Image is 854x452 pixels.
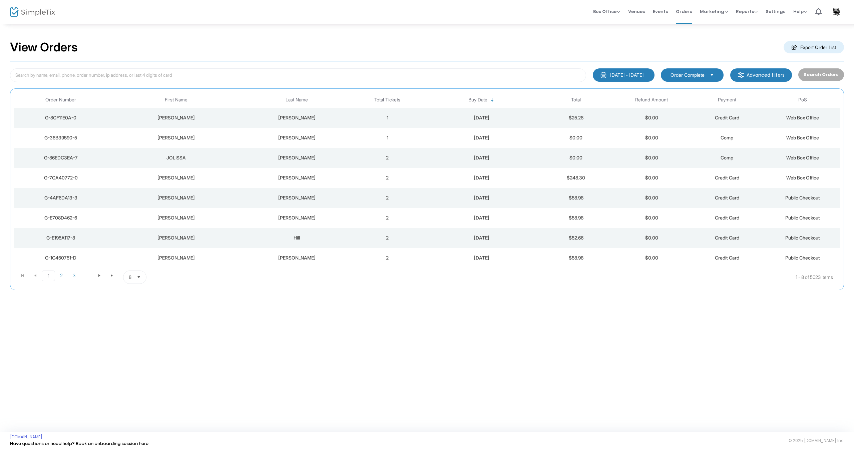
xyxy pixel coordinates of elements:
span: Go to the last page [106,271,118,281]
td: $0.00 [614,128,689,148]
img: monthly [600,72,607,78]
span: First Name [165,97,187,103]
div: RUTH [110,134,242,141]
td: $0.00 [538,128,614,148]
h2: View Orders [10,40,78,55]
div: G-1C450751-D [15,255,106,261]
td: 1 [350,108,425,128]
span: Comp [721,155,733,160]
div: Betsy [110,235,242,241]
div: Aragon [246,255,348,261]
td: $0.00 [614,148,689,168]
td: 2 [350,188,425,208]
span: Reports [736,8,758,15]
div: G-E195A117-8 [15,235,106,241]
div: JACKIE [110,174,242,181]
div: 8/15/2025 [427,154,536,161]
div: G-38B39590-5 [15,134,106,141]
span: Events [653,3,668,20]
span: Credit Card [715,235,739,241]
span: Go to the last page [109,273,115,278]
td: $0.00 [614,248,689,268]
span: Sortable [490,97,495,103]
span: Page 2 [55,271,68,281]
td: $0.00 [614,168,689,188]
kendo-pager-info: 1 - 8 of 5023 items [213,271,833,284]
img: filter [738,72,744,78]
span: Orders [676,3,692,20]
div: Data table [14,92,840,268]
button: [DATE] - [DATE] [593,68,655,82]
span: Order Complete [671,72,705,78]
span: Order Number [45,97,76,103]
td: $0.00 [538,148,614,168]
span: © 2025 [DOMAIN_NAME] Inc. [789,438,844,443]
th: Refund Amount [614,92,689,108]
td: $52.66 [538,228,614,248]
td: $58.98 [538,188,614,208]
td: 2 [350,228,425,248]
m-button: Advanced filters [730,68,792,82]
div: KATHERYN [110,114,242,121]
div: MALDONADO [246,174,348,181]
td: 2 [350,168,425,188]
td: 2 [350,248,425,268]
div: 8/14/2025 [427,255,536,261]
td: $0.00 [614,228,689,248]
div: 8/15/2025 [427,134,536,141]
div: Botts [246,214,348,221]
span: Credit Card [715,215,739,220]
span: Public Checkout [785,215,820,220]
span: Credit Card [715,255,739,261]
td: $25.28 [538,108,614,128]
div: MEZA [246,154,348,161]
div: G-7CA40772-0 [15,174,106,181]
span: Web Box Office [786,155,819,160]
span: Public Checkout [785,235,820,241]
span: Marketing [700,8,728,15]
button: Select [707,71,717,79]
div: Damian [110,255,242,261]
div: 8/14/2025 [427,235,536,241]
div: Michele [110,194,242,201]
div: G-86EDC3EA-7 [15,154,106,161]
div: Shadle [246,194,348,201]
span: 8 [129,274,131,281]
td: $248.30 [538,168,614,188]
button: Select [134,271,143,284]
span: Public Checkout [785,255,820,261]
span: Comp [721,135,733,140]
td: 1 [350,128,425,148]
div: [DATE] - [DATE] [610,72,644,78]
td: $58.98 [538,208,614,228]
span: PoS [798,97,807,103]
span: Web Box Office [786,135,819,140]
div: 8/15/2025 [427,174,536,181]
span: Web Box Office [786,115,819,120]
td: $0.00 [614,108,689,128]
td: 2 [350,208,425,228]
div: ALEXANDER [246,134,348,141]
div: 8/15/2025 [427,114,536,121]
span: Credit Card [715,175,739,180]
span: Settings [766,3,785,20]
div: G-E708D462-6 [15,214,106,221]
span: Go to the next page [97,273,102,278]
span: Help [793,8,807,15]
td: $0.00 [614,188,689,208]
a: [DOMAIN_NAME] [10,434,42,440]
span: Page 1 [42,271,55,281]
td: $58.98 [538,248,614,268]
div: 8/15/2025 [427,194,536,201]
input: Search by name, email, phone, order number, ip address, or last 4 digits of card [10,68,586,82]
span: Go to the next page [93,271,106,281]
m-button: Export Order List [784,41,844,53]
span: Credit Card [715,115,739,120]
div: G-4AF6DA13-3 [15,194,106,201]
span: Page 3 [68,271,80,281]
div: Michael [110,214,242,221]
span: Web Box Office [786,175,819,180]
span: Public Checkout [785,195,820,200]
span: Box Office [593,8,620,15]
a: Have questions or need help? Book an onboarding session here [10,440,148,447]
